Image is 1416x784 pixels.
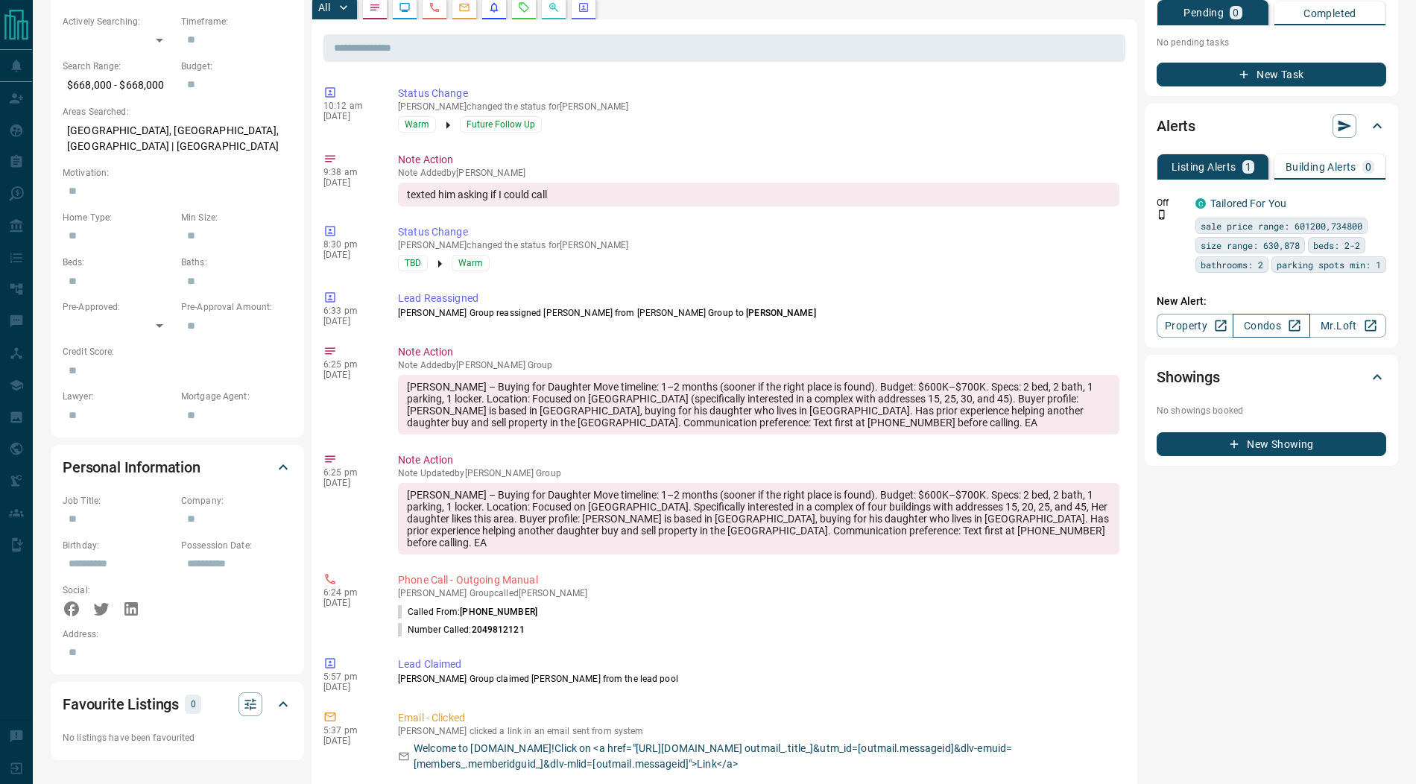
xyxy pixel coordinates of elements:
p: [PERSON_NAME] changed the status for [PERSON_NAME] [398,101,1119,112]
h2: Alerts [1157,114,1195,138]
div: Personal Information [63,449,292,485]
button: New Task [1157,63,1386,86]
p: Budget: [181,60,292,73]
p: 0 [1233,7,1239,18]
p: $668,000 - $668,000 [63,73,174,98]
p: Status Change [398,86,1119,101]
p: Birthday: [63,539,174,552]
span: sale price range: 601200,734800 [1201,218,1362,233]
p: Address: [63,627,292,641]
span: bathrooms: 2 [1201,257,1263,272]
div: Alerts [1157,108,1386,144]
p: Pre-Approval Amount: [181,300,292,314]
p: Lead Claimed [398,657,1119,672]
p: Welcome to [DOMAIN_NAME]!Click on <a href="[URL][DOMAIN_NAME] outmail_.title_]&utm_id=[outmail.me... [414,741,1119,772]
p: Note Added by [PERSON_NAME] Group [398,360,1119,370]
p: Company: [181,494,292,508]
p: 8:30 pm [323,239,376,250]
a: Condos [1233,314,1309,338]
p: Note Added by [PERSON_NAME] [398,168,1119,178]
p: Beds: [63,256,174,269]
svg: Requests [518,1,530,13]
p: 5:37 pm [323,725,376,736]
p: Lead Reassigned [398,291,1119,306]
p: 6:25 pm [323,359,376,370]
p: Listing Alerts [1172,162,1236,172]
span: Warm [405,117,429,132]
p: 5:57 pm [323,671,376,682]
p: [PERSON_NAME] Group reassigned [PERSON_NAME] from [PERSON_NAME] Group to [398,306,1119,320]
svg: Agent Actions [578,1,590,13]
p: No showings booked [1157,404,1386,417]
p: Credit Score: [63,345,292,358]
p: Lawyer: [63,390,174,403]
a: Mr.Loft [1309,314,1386,338]
p: 6:25 pm [323,467,376,478]
p: No pending tasks [1157,31,1386,54]
span: size range: 630,878 [1201,238,1300,253]
p: Motivation: [63,166,292,180]
p: [DATE] [323,370,376,380]
span: [PERSON_NAME] [746,308,815,318]
p: Areas Searched: [63,105,292,118]
p: Pre-Approved: [63,300,174,314]
p: [PERSON_NAME] clicked a link in an email sent from system [398,726,1119,736]
p: 6:33 pm [323,306,376,316]
a: Property [1157,314,1233,338]
p: Note Action [398,344,1119,360]
p: Called From: [398,605,537,619]
p: 6:24 pm [323,587,376,598]
p: 1 [1245,162,1251,172]
p: Note Updated by [PERSON_NAME] Group [398,468,1119,478]
p: Search Range: [63,60,174,73]
div: [PERSON_NAME] – Buying for Daughter Move timeline: 1–2 months (sooner if the right place is found... [398,375,1119,434]
p: All [318,2,330,13]
h2: Favourite Listings [63,692,179,716]
p: Home Type: [63,211,174,224]
p: Actively Searching: [63,15,174,28]
p: 0 [189,696,197,712]
p: Note Action [398,152,1119,168]
p: Pending [1183,7,1224,18]
span: TBD [405,256,421,271]
p: [GEOGRAPHIC_DATA], [GEOGRAPHIC_DATA], [GEOGRAPHIC_DATA] | [GEOGRAPHIC_DATA] [63,118,292,159]
svg: Listing Alerts [488,1,500,13]
div: texted him asking if I could call [398,183,1119,206]
p: [PERSON_NAME] Group claimed [PERSON_NAME] from the lead pool [398,672,1119,686]
span: 2049812121 [472,625,525,635]
svg: Calls [429,1,440,13]
svg: Lead Browsing Activity [399,1,411,13]
p: 10:12 am [323,101,376,111]
p: 0 [1365,162,1371,172]
p: Number Called: [398,623,525,636]
a: Tailored For You [1210,197,1286,209]
div: Favourite Listings0 [63,686,292,722]
h2: Personal Information [63,455,200,479]
p: [PERSON_NAME] changed the status for [PERSON_NAME] [398,240,1119,250]
p: Mortgage Agent: [181,390,292,403]
span: beds: 2-2 [1313,238,1360,253]
span: [PHONE_NUMBER] [460,607,537,617]
p: New Alert: [1157,294,1386,309]
p: Off [1157,196,1186,209]
button: New Showing [1157,432,1386,456]
p: [DATE] [323,736,376,746]
p: [DATE] [323,598,376,608]
p: Baths: [181,256,292,269]
p: [DATE] [323,111,376,121]
span: Future Follow Up [467,117,535,132]
span: Warm [458,256,483,271]
p: [DATE] [323,250,376,260]
p: Note Action [398,452,1119,468]
p: [PERSON_NAME] Group called [PERSON_NAME] [398,588,1119,598]
p: No listings have been favourited [63,731,292,745]
p: Min Size: [181,211,292,224]
p: [DATE] [323,682,376,692]
p: Social: [63,584,174,597]
p: Job Title: [63,494,174,508]
p: Building Alerts [1286,162,1356,172]
p: Phone Call - Outgoing Manual [398,572,1119,588]
p: Possession Date: [181,539,292,552]
p: Email - Clicked [398,710,1119,726]
div: [PERSON_NAME] – Buying for Daughter Move timeline: 1–2 months (sooner if the right place is found... [398,483,1119,554]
